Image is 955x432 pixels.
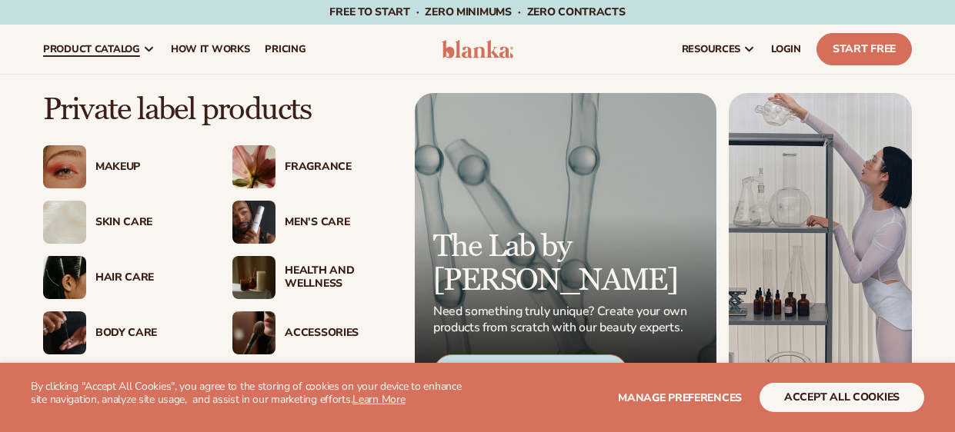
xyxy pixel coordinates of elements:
[232,201,391,244] a: Male holding moisturizer bottle. Men’s Care
[232,311,275,354] img: Female with makeup brush.
[43,311,202,354] a: Male hand applying moisturizer. Body Care
[35,25,163,74] a: product catalog
[232,311,391,354] a: Female with makeup brush. Accessories
[43,201,202,244] a: Cream moisturizer swatch. Skin Care
[285,264,391,291] div: Health And Wellness
[816,33,912,65] a: Start Free
[232,145,275,188] img: Pink blooming flower.
[674,25,763,74] a: resources
[433,230,692,297] p: The Lab by [PERSON_NAME]
[43,43,140,55] span: product catalog
[442,40,514,58] img: logo
[43,201,86,244] img: Cream moisturizer swatch.
[682,43,740,55] span: resources
[433,354,628,391] div: Custom Formulate
[232,145,391,188] a: Pink blooming flower. Fragrance
[95,161,202,174] div: Makeup
[95,271,202,284] div: Hair Care
[171,43,250,55] span: How It Works
[329,5,625,19] span: Free to start · ZERO minimums · ZERO contracts
[232,201,275,244] img: Male holding moisturizer bottle.
[760,383,924,412] button: accept all cookies
[43,145,202,188] a: Female with glitter eye makeup. Makeup
[618,390,742,405] span: Manage preferences
[43,311,86,354] img: Male hand applying moisturizer.
[43,145,86,188] img: Female with glitter eye makeup.
[771,43,801,55] span: LOGIN
[265,43,306,55] span: pricing
[31,380,478,407] p: By clicking "Accept All Cookies", you agree to the storing of cookies on your device to enhance s...
[285,216,391,229] div: Men’s Care
[285,161,391,174] div: Fragrance
[729,93,912,410] img: Female in lab with equipment.
[95,216,202,229] div: Skin Care
[232,256,275,299] img: Candles and incense on table.
[352,392,405,407] a: Learn More
[163,25,258,74] a: How It Works
[43,256,202,299] a: Female hair pulled back with clips. Hair Care
[285,327,391,340] div: Accessories
[257,25,313,74] a: pricing
[43,256,86,299] img: Female hair pulled back with clips.
[763,25,809,74] a: LOGIN
[618,383,742,412] button: Manage preferences
[415,93,716,410] a: Microscopic product formula. The Lab by [PERSON_NAME] Need something truly unique? Create your ow...
[43,93,392,127] p: Private label products
[433,304,692,336] p: Need something truly unique? Create your own products from scratch with our beauty experts.
[95,327,202,340] div: Body Care
[232,256,391,299] a: Candles and incense on table. Health And Wellness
